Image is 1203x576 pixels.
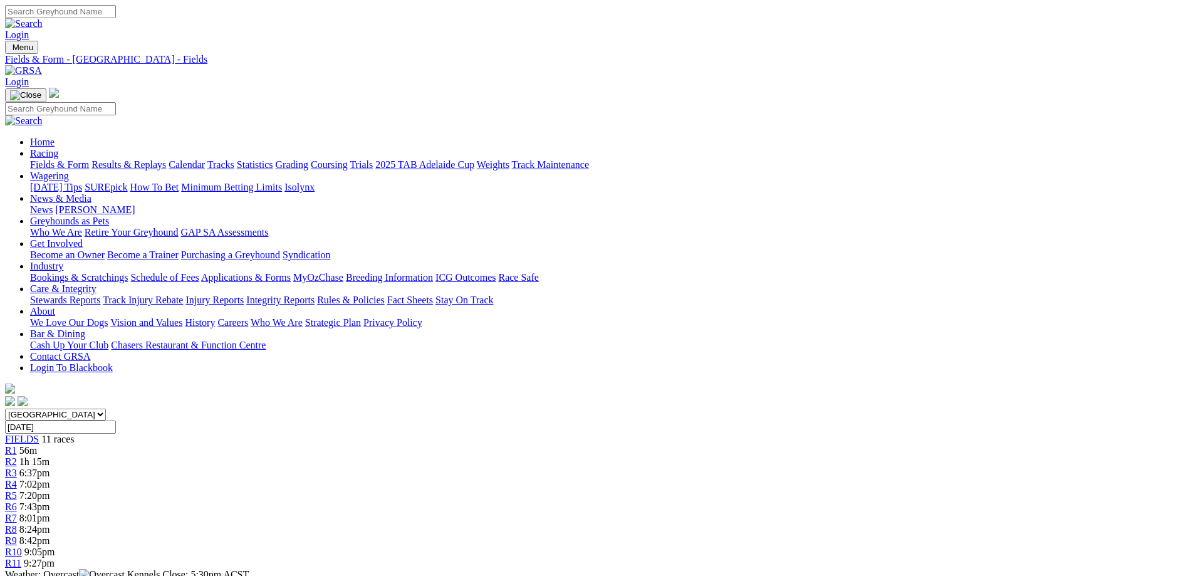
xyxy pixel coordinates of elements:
img: logo-grsa-white.png [5,384,15,394]
a: Greyhounds as Pets [30,216,109,226]
input: Search [5,102,116,115]
a: Careers [217,317,248,328]
a: Strategic Plan [305,317,361,328]
a: R6 [5,501,17,512]
span: 56m [19,445,37,456]
a: Schedule of Fees [130,272,199,283]
a: Login [5,76,29,87]
a: Home [30,137,55,147]
div: News & Media [30,204,1198,216]
a: Coursing [311,159,348,170]
div: About [30,317,1198,328]
span: 8:42pm [19,535,50,546]
a: Become a Trainer [107,249,179,260]
a: R9 [5,535,17,546]
a: R1 [5,445,17,456]
div: Fields & Form - [GEOGRAPHIC_DATA] - Fields [5,54,1198,65]
span: 7:02pm [19,479,50,490]
a: How To Bet [130,182,179,192]
div: Racing [30,159,1198,170]
a: Bar & Dining [30,328,85,339]
a: Grading [276,159,308,170]
div: Greyhounds as Pets [30,227,1198,238]
a: Racing [30,148,58,159]
a: R7 [5,513,17,523]
a: 2025 TAB Adelaide Cup [375,159,474,170]
button: Toggle navigation [5,88,46,102]
a: R10 [5,547,22,557]
div: Bar & Dining [30,340,1198,351]
div: Industry [30,272,1198,283]
a: [DATE] Tips [30,182,82,192]
a: Bookings & Scratchings [30,272,128,283]
a: Applications & Forms [201,272,291,283]
a: Fields & Form [30,159,89,170]
a: Breeding Information [346,272,433,283]
a: GAP SA Assessments [181,227,269,238]
span: R3 [5,468,17,478]
img: Search [5,18,43,29]
a: Chasers Restaurant & Function Centre [111,340,266,350]
a: Who We Are [251,317,303,328]
img: logo-grsa-white.png [49,88,59,98]
a: Purchasing a Greyhound [181,249,280,260]
div: Get Involved [30,249,1198,261]
span: 8:01pm [19,513,50,523]
span: 11 races [41,434,74,444]
a: Fact Sheets [387,295,433,305]
a: Cash Up Your Club [30,340,108,350]
span: R11 [5,558,21,568]
a: R8 [5,524,17,535]
a: Weights [477,159,509,170]
a: Tracks [207,159,234,170]
a: We Love Our Dogs [30,317,108,328]
a: Results & Replays [91,159,166,170]
span: 9:27pm [24,558,55,568]
a: Who We Are [30,227,82,238]
div: Wagering [30,182,1198,193]
a: R5 [5,490,17,501]
img: twitter.svg [18,396,28,406]
a: Minimum Betting Limits [181,182,282,192]
a: [PERSON_NAME] [55,204,135,215]
a: Isolynx [284,182,315,192]
span: 8:24pm [19,524,50,535]
a: News & Media [30,193,91,204]
span: 7:20pm [19,490,50,501]
a: Integrity Reports [246,295,315,305]
a: Wagering [30,170,69,181]
input: Search [5,5,116,18]
a: Statistics [237,159,273,170]
a: Industry [30,261,63,271]
a: Contact GRSA [30,351,90,362]
a: R2 [5,456,17,467]
a: FIELDS [5,434,39,444]
a: Stay On Track [435,295,493,305]
a: Retire Your Greyhound [85,227,179,238]
a: Stewards Reports [30,295,100,305]
img: facebook.svg [5,396,15,406]
img: Search [5,115,43,127]
a: R4 [5,479,17,490]
span: 6:37pm [19,468,50,478]
a: About [30,306,55,317]
a: Track Maintenance [512,159,589,170]
a: Login [5,29,29,40]
a: Become an Owner [30,249,105,260]
img: Close [10,90,41,100]
a: Login To Blackbook [30,362,113,373]
span: Menu [13,43,33,52]
a: Get Involved [30,238,83,249]
span: 7:43pm [19,501,50,512]
a: SUREpick [85,182,127,192]
a: Rules & Policies [317,295,385,305]
input: Select date [5,421,116,434]
div: Care & Integrity [30,295,1198,306]
span: 9:05pm [24,547,55,557]
a: Race Safe [498,272,538,283]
